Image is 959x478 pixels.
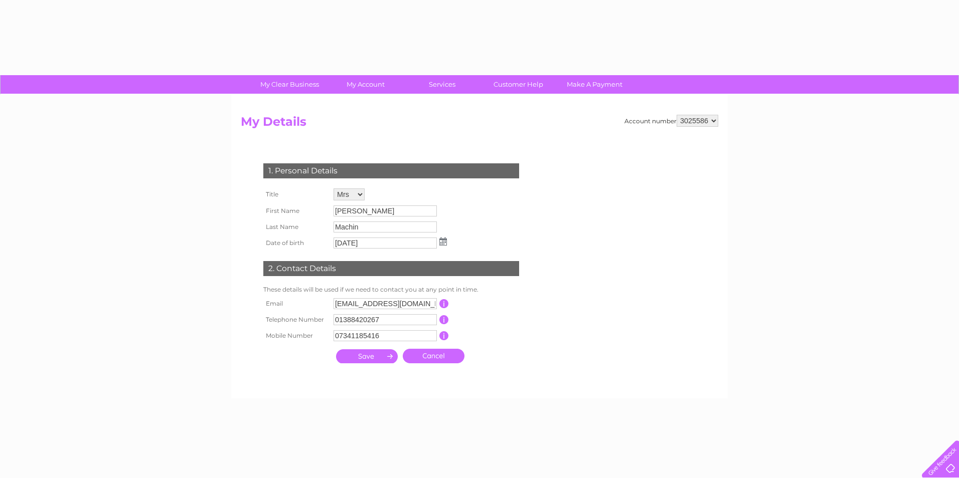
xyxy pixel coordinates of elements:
[553,75,636,94] a: Make A Payment
[261,296,331,312] th: Email
[261,284,522,296] td: These details will be used if we need to contact you at any point in time.
[477,75,560,94] a: Customer Help
[263,261,519,276] div: 2. Contact Details
[261,328,331,344] th: Mobile Number
[439,315,449,324] input: Information
[263,163,519,178] div: 1. Personal Details
[261,219,331,235] th: Last Name
[439,299,449,308] input: Information
[624,115,718,127] div: Account number
[439,331,449,340] input: Information
[439,237,447,246] img: ...
[336,349,398,363] input: Submit
[248,75,331,94] a: My Clear Business
[261,312,331,328] th: Telephone Number
[241,115,718,134] h2: My Details
[403,349,464,363] a: Cancel
[325,75,407,94] a: My Account
[261,203,331,219] th: First Name
[401,75,484,94] a: Services
[261,186,331,203] th: Title
[261,235,331,251] th: Date of birth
